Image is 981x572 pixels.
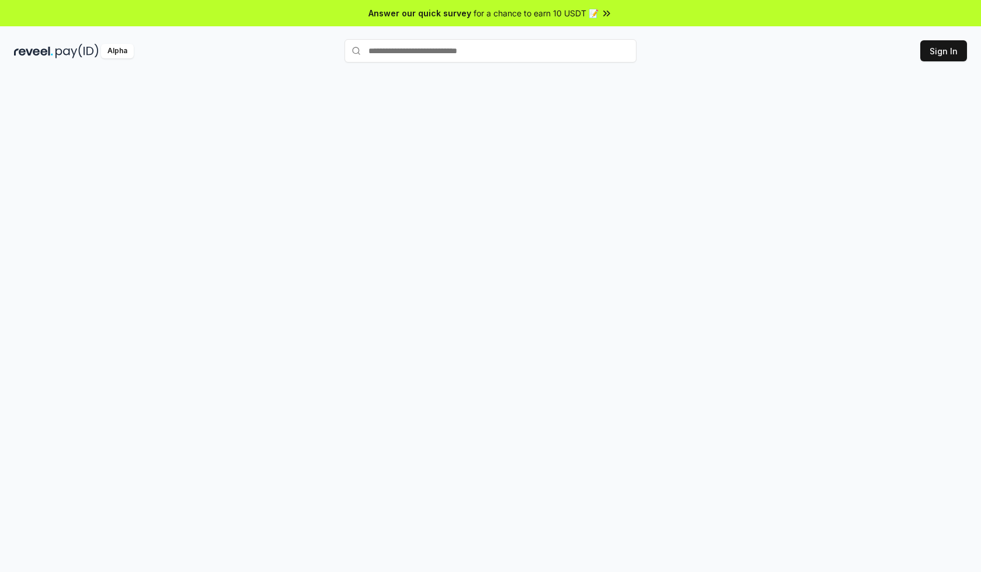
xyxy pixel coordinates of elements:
[55,44,99,58] img: pay_id
[14,44,53,58] img: reveel_dark
[101,44,134,58] div: Alpha
[474,7,599,19] span: for a chance to earn 10 USDT 📝
[920,40,967,61] button: Sign In
[368,7,471,19] span: Answer our quick survey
